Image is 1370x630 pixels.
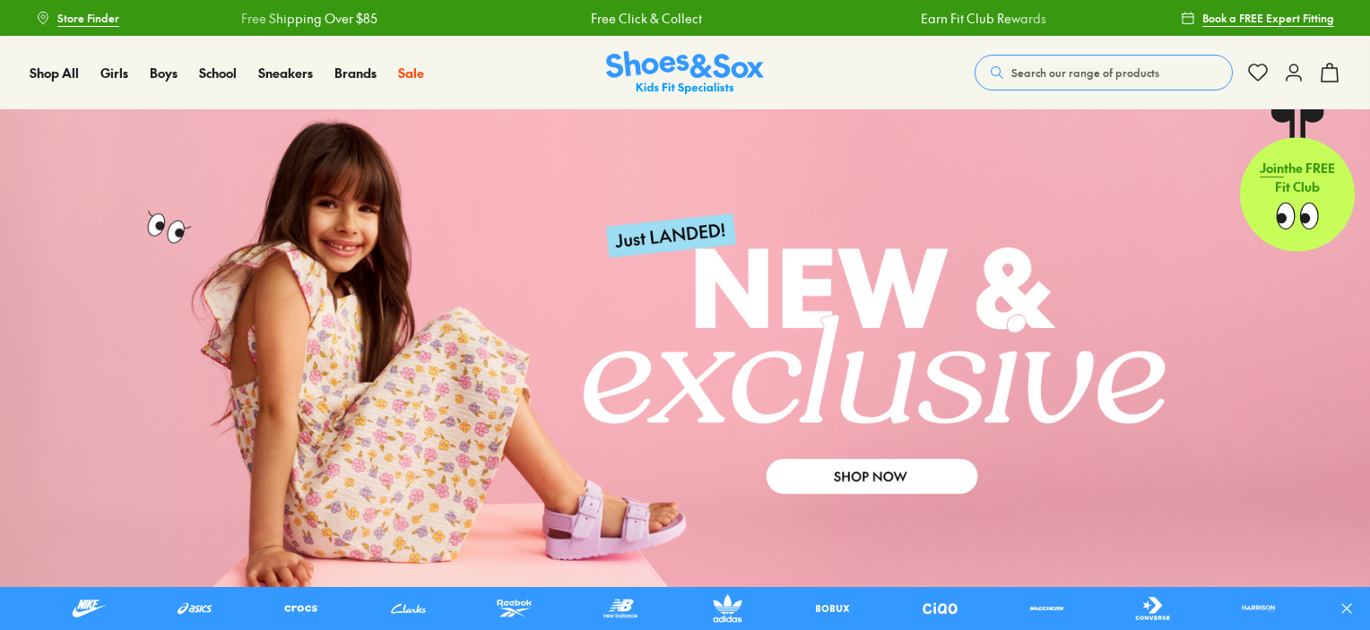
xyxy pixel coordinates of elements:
[199,64,237,82] a: School
[36,2,119,34] a: Store Finder
[150,64,178,82] a: Boys
[917,9,1043,28] a: Earn Fit Club Rewards
[606,51,764,95] a: Shoes & Sox
[587,9,698,28] a: Free Click & Collect
[398,64,424,82] a: Sale
[258,64,313,82] a: Sneakers
[238,9,374,28] a: Free Shipping Over $85
[1181,2,1334,34] a: Book a FREE Expert Fitting
[100,64,128,82] a: Girls
[57,10,119,26] span: Store Finder
[606,51,764,95] img: SNS_Logo_Responsive.svg
[1011,65,1159,81] span: Search our range of products
[334,64,377,82] a: Brands
[1240,144,1355,211] p: the FREE Fit Club
[1260,159,1284,177] span: Join
[1202,10,1334,26] span: Book a FREE Expert Fitting
[975,55,1233,91] button: Search our range of products
[30,64,79,82] a: Shop All
[1240,108,1355,252] a: Jointhe FREE Fit Club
